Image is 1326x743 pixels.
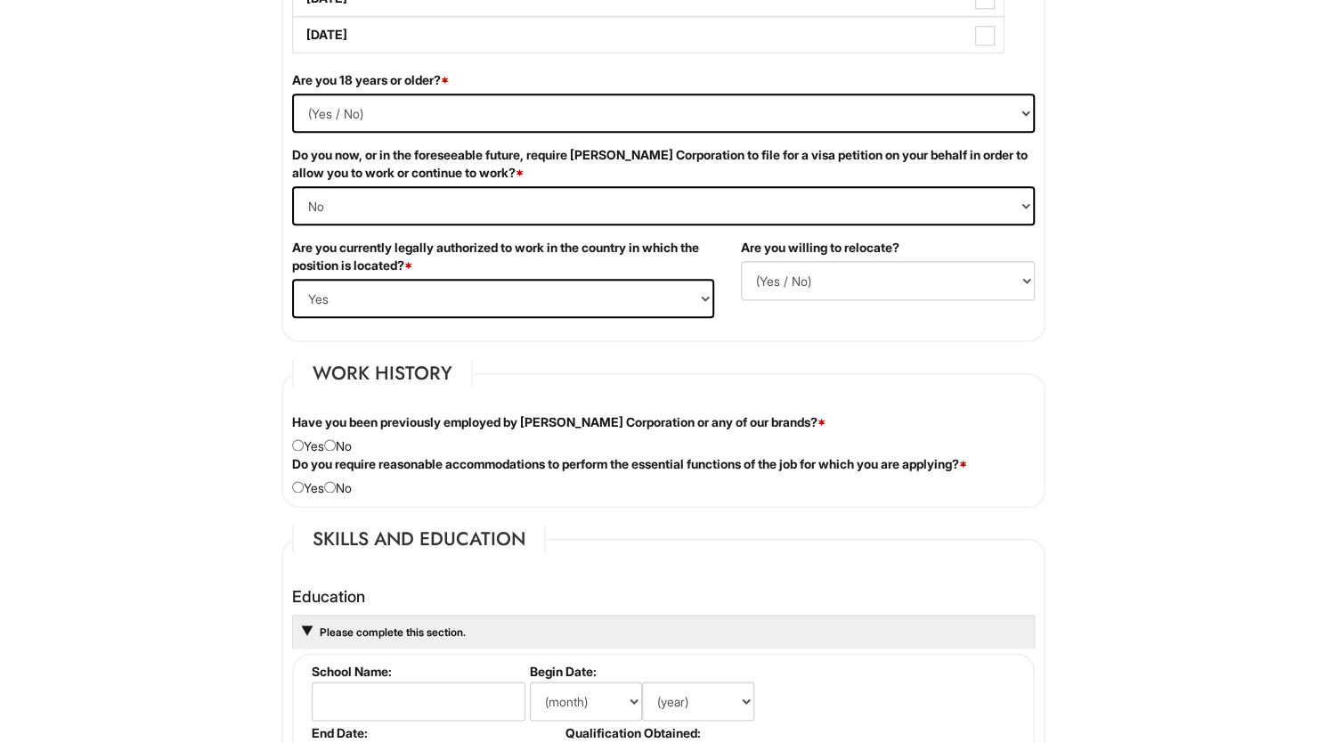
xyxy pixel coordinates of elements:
[292,239,714,274] label: Are you currently legally authorized to work in the country in which the position is located?
[279,455,1048,497] div: Yes No
[292,455,967,473] label: Do you require reasonable accommodations to perform the essential functions of the job for which ...
[741,261,1035,300] select: (Yes / No)
[292,71,449,89] label: Are you 18 years or older?
[312,725,558,740] label: End Date:
[565,725,777,740] label: Qualification Obtained:
[741,239,899,257] label: Are you willing to relocate?
[312,664,523,679] label: School Name:
[292,146,1035,182] label: Do you now, or in the foreseeable future, require [PERSON_NAME] Corporation to file for a visa pe...
[530,664,777,679] label: Begin Date:
[292,94,1035,133] select: (Yes / No)
[292,186,1035,225] select: (Yes / No)
[292,588,1035,606] h4: Education
[279,413,1048,455] div: Yes No
[318,625,466,639] a: Please complete this section.
[292,279,714,318] select: (Yes / No)
[293,17,1004,53] label: [DATE]
[292,526,546,552] legend: Skills and Education
[292,360,473,387] legend: Work History
[292,413,826,431] label: Have you been previously employed by [PERSON_NAME] Corporation or any of our brands?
